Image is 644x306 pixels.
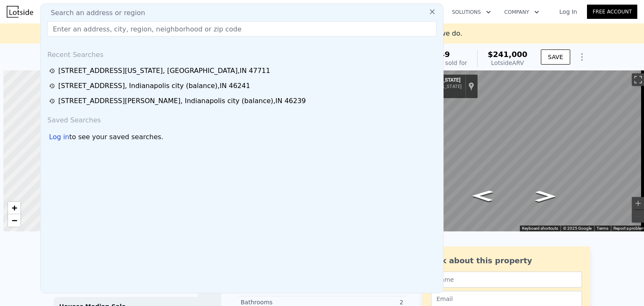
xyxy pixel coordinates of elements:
[431,255,582,267] div: Ask about this property
[44,43,440,63] div: Recent Searches
[522,226,558,231] button: Keyboard shortcuts
[12,215,17,226] span: −
[49,132,69,142] div: Log in
[488,59,527,67] div: Lotside ARV
[8,214,21,227] a: Zoom out
[488,50,527,59] span: $241,000
[563,226,592,231] span: © 2025 Google
[431,272,582,288] input: Name
[445,5,498,20] button: Solutions
[549,8,587,16] a: Log In
[58,96,306,106] div: [STREET_ADDRESS][PERSON_NAME] , Indianapolis city (balance) , IN 46239
[58,66,270,76] div: [STREET_ADDRESS][US_STATE] , [GEOGRAPHIC_DATA] , IN 47711
[44,8,145,18] span: Search an address or region
[463,188,502,204] path: Go West, E Delaware St
[58,81,250,91] div: [STREET_ADDRESS] , Indianapolis city (balance) , IN 46241
[498,5,546,20] button: Company
[587,5,637,19] a: Free Account
[49,81,437,91] a: [STREET_ADDRESS], Indianapolis city (balance),IN 46241
[12,202,17,213] span: +
[8,202,21,214] a: Zoom in
[7,6,33,18] img: Lotside
[541,49,570,65] button: SAVE
[526,188,565,205] path: Go East, E Delaware St
[468,82,474,91] a: Show location on map
[47,21,436,36] input: Enter an address, city, region, neighborhood or zip code
[574,49,590,65] button: Show Options
[69,132,163,142] span: to see your saved searches.
[44,109,440,129] div: Saved Searches
[49,66,437,76] a: [STREET_ADDRESS][US_STATE], [GEOGRAPHIC_DATA],IN 47711
[49,96,437,106] a: [STREET_ADDRESS][PERSON_NAME], Indianapolis city (balance),IN 46239
[597,226,608,231] a: Terms (opens in new tab)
